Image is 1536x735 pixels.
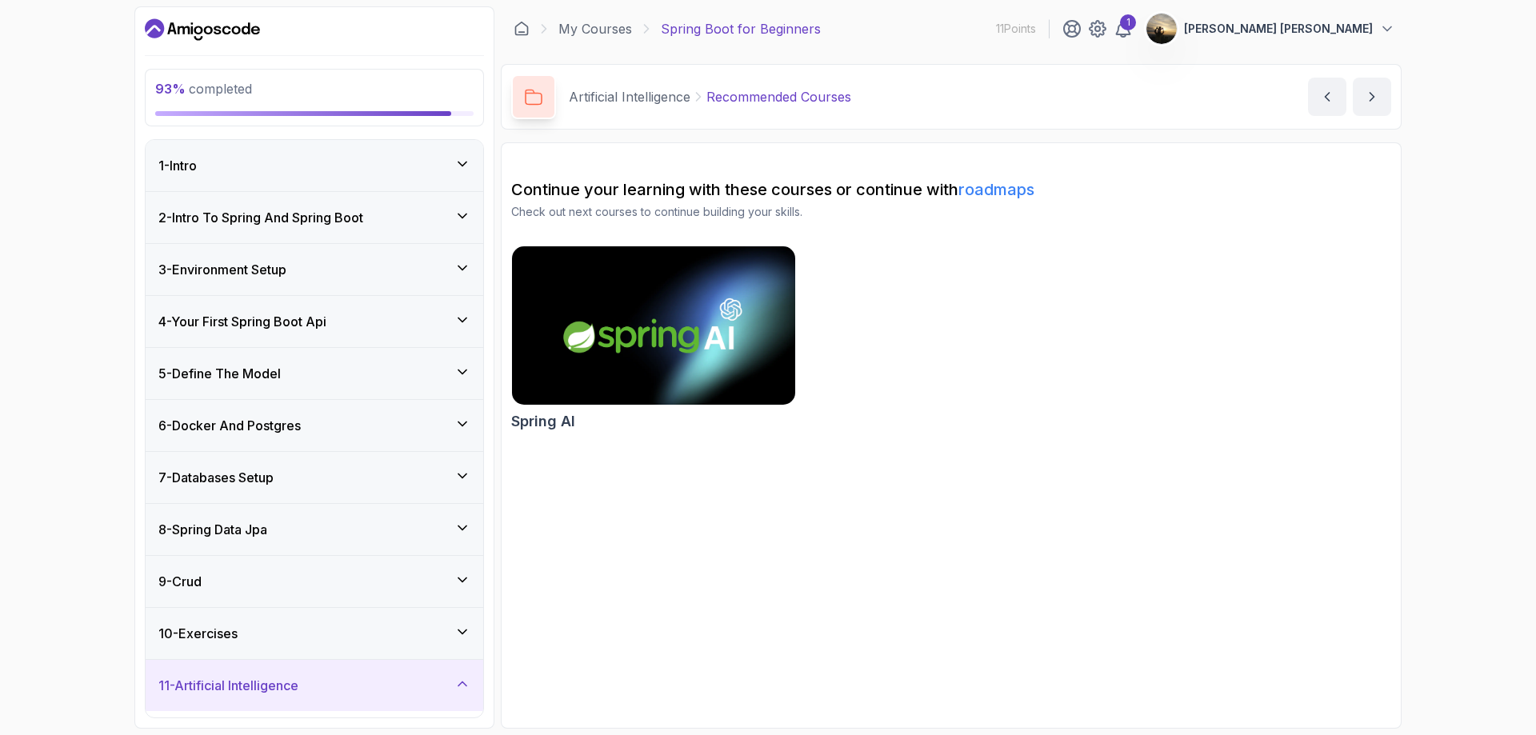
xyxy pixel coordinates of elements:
[158,156,197,175] h3: 1 - Intro
[146,452,483,503] button: 7-Databases Setup
[511,178,1391,201] h2: Continue your learning with these courses or continue with
[146,608,483,659] button: 10-Exercises
[158,468,274,487] h3: 7 - Databases Setup
[146,296,483,347] button: 4-Your First Spring Boot Api
[996,21,1036,37] p: 11 Points
[146,140,483,191] button: 1-Intro
[511,204,1391,220] p: Check out next courses to continue building your skills.
[146,348,483,399] button: 5-Define The Model
[158,624,238,643] h3: 10 - Exercises
[145,17,260,42] a: Dashboard
[558,19,632,38] a: My Courses
[661,19,821,38] p: Spring Boot for Beginners
[158,208,363,227] h3: 2 - Intro To Spring And Spring Boot
[1353,78,1391,116] button: next content
[158,312,326,331] h3: 4 - Your First Spring Boot Api
[155,81,252,97] span: completed
[1308,78,1346,116] button: previous content
[706,87,851,106] p: Recommended Courses
[158,520,267,539] h3: 8 - Spring Data Jpa
[1146,14,1177,44] img: user profile image
[511,410,575,433] h2: Spring AI
[511,246,796,433] a: Spring AI cardSpring AI
[146,192,483,243] button: 2-Intro To Spring And Spring Boot
[146,556,483,607] button: 9-Crud
[146,400,483,451] button: 6-Docker And Postgres
[146,244,483,295] button: 3-Environment Setup
[569,87,690,106] p: Artificial Intelligence
[1146,13,1395,45] button: user profile image[PERSON_NAME] [PERSON_NAME]
[958,180,1034,199] a: roadmaps
[155,81,186,97] span: 93 %
[1184,21,1373,37] p: [PERSON_NAME] [PERSON_NAME]
[158,572,202,591] h3: 9 - Crud
[158,676,298,695] h3: 11 - Artificial Intelligence
[1120,14,1136,30] div: 1
[158,260,286,279] h3: 3 - Environment Setup
[146,504,483,555] button: 8-Spring Data Jpa
[512,246,795,405] img: Spring AI card
[146,660,483,711] button: 11-Artificial Intelligence
[158,364,281,383] h3: 5 - Define The Model
[158,416,301,435] h3: 6 - Docker And Postgres
[1114,19,1133,38] a: 1
[514,21,530,37] a: Dashboard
